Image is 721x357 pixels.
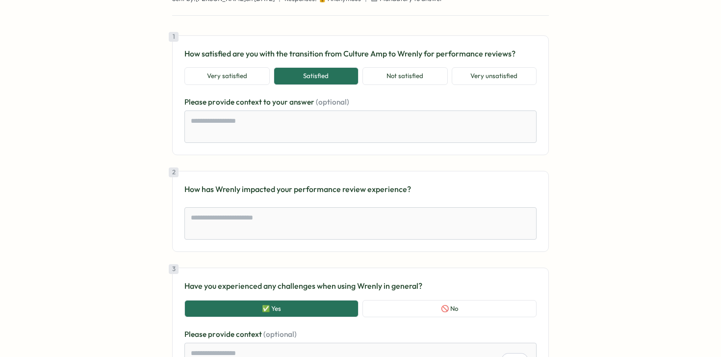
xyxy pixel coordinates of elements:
span: Please [184,97,208,107]
span: to [263,97,272,107]
button: Satisfied [274,67,359,85]
button: Very unsatisfied [452,67,537,85]
p: How satisfied are you with the transition from Culture Amp to Wrenly for performance reviews? [184,48,537,60]
button: ✅ Yes [184,300,359,318]
span: (optional) [316,97,349,107]
span: provide [208,330,236,339]
span: context [236,330,263,339]
span: context [236,97,263,107]
span: answer [289,97,316,107]
button: Not satisfied [362,67,448,85]
p: How has Wrenly impacted your performance review experience? [184,183,537,195]
span: Please [184,330,208,339]
span: provide [208,97,236,107]
div: 3 [169,264,179,274]
div: 2 [169,167,179,177]
button: Very satisfied [184,67,270,85]
p: Have you experienced any challenges when using Wrenly in general? [184,280,537,292]
button: 🚫 No [362,300,537,318]
div: 1 [169,32,179,42]
span: (optional) [263,330,297,339]
span: your [272,97,289,107]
